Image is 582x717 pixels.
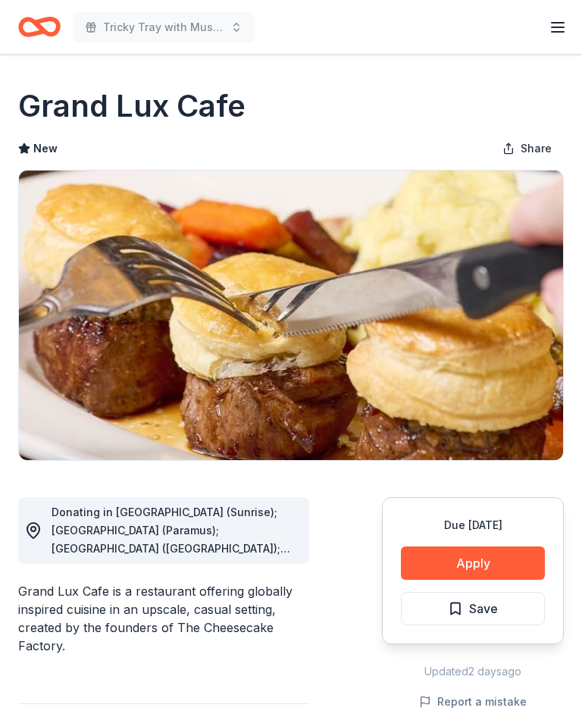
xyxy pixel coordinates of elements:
a: Home [18,9,61,45]
button: Save [401,592,545,625]
button: Report a mistake [419,693,527,711]
button: Apply [401,546,545,580]
button: Tricky Tray with Music and Dinner [73,12,255,42]
span: Donating in [GEOGRAPHIC_DATA] (Sunrise); [GEOGRAPHIC_DATA] (Paramus); [GEOGRAPHIC_DATA] ([GEOGRAP... [52,506,290,609]
span: New [33,139,58,158]
span: Share [521,139,552,158]
span: Save [469,599,498,618]
div: Updated 2 days ago [382,662,564,681]
div: Due [DATE] [401,516,545,534]
img: Image for Grand Lux Cafe [19,171,563,460]
span: Tricky Tray with Music and Dinner [103,18,224,36]
h1: Grand Lux Cafe [18,85,246,127]
div: Grand Lux Cafe is a restaurant offering globally inspired cuisine in an upscale, casual setting, ... [18,582,309,655]
button: Share [490,133,564,164]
